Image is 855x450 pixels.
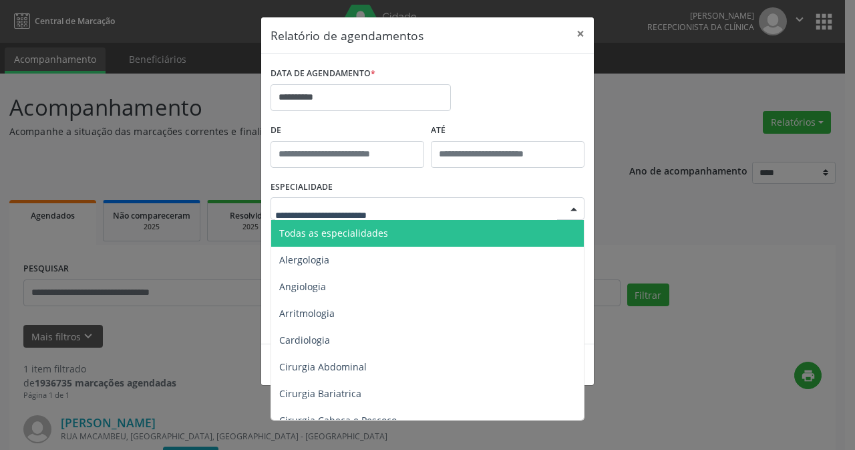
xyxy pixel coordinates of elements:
[271,177,333,198] label: ESPECIALIDADE
[271,120,424,141] label: De
[279,227,388,239] span: Todas as especialidades
[279,360,367,373] span: Cirurgia Abdominal
[279,387,361,400] span: Cirurgia Bariatrica
[567,17,594,50] button: Close
[431,120,584,141] label: ATÉ
[279,334,330,346] span: Cardiologia
[279,253,329,266] span: Alergologia
[271,27,423,44] h5: Relatório de agendamentos
[279,280,326,293] span: Angiologia
[279,414,397,427] span: Cirurgia Cabeça e Pescoço
[279,307,335,320] span: Arritmologia
[271,64,375,84] label: DATA DE AGENDAMENTO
